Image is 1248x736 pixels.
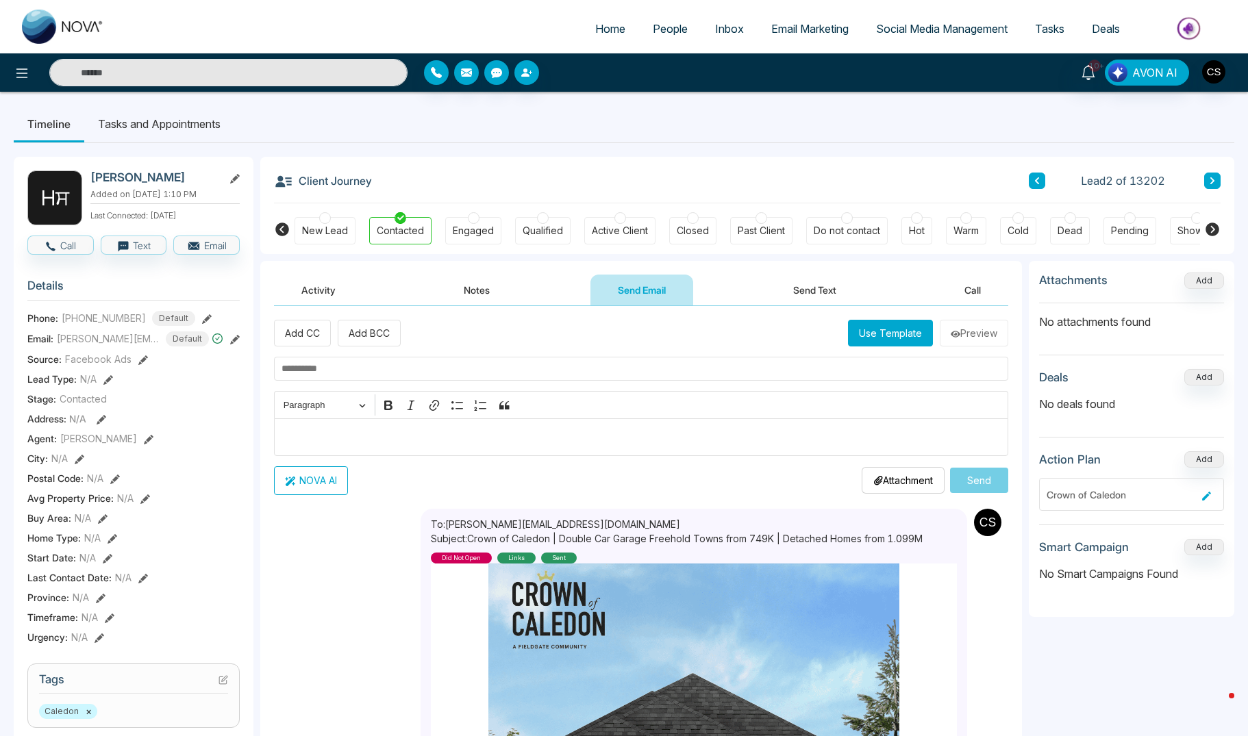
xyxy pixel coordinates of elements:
[57,331,160,346] span: [PERSON_NAME][EMAIL_ADDRESS][DOMAIN_NAME]
[75,511,91,525] span: N/A
[27,331,53,346] span: Email:
[51,451,68,466] span: N/A
[27,392,56,406] span: Stage:
[1184,369,1224,385] button: Add
[27,311,58,325] span: Phone:
[876,22,1008,36] span: Social Media Management
[27,170,82,225] div: H ਸ
[953,224,979,238] div: Warm
[1081,173,1165,189] span: Lead 2 of 13202
[592,224,648,238] div: Active Client
[1201,689,1234,722] iframe: Intercom live chat
[1177,224,1216,238] div: Showing
[814,224,880,238] div: Do not contact
[71,630,88,644] span: N/A
[497,553,536,563] div: links
[27,590,69,605] span: Province :
[940,320,1008,346] button: Preview
[1039,273,1108,287] h3: Attachments
[431,553,492,563] div: did not open
[974,509,1001,536] img: Sender
[1072,60,1105,84] a: 10+
[937,275,1008,305] button: Call
[90,207,240,222] p: Last Connected: [DATE]
[541,553,577,563] div: sent
[523,224,563,238] div: Qualified
[27,630,68,644] span: Urgency :
[27,531,81,545] span: Home Type :
[60,431,137,446] span: [PERSON_NAME]
[431,531,923,546] p: Subject: Crown of Caledon | Double Car Garage Freehold Towns from 749K | Detached Homes from 1.099M
[873,473,933,487] p: Attachment
[1092,22,1120,36] span: Deals
[701,16,758,42] a: Inbox
[909,224,925,238] div: Hot
[1047,487,1197,502] div: Crown of Caledon
[277,394,372,416] button: Paragraph
[274,418,1008,456] div: Editor editing area: main
[1039,303,1224,330] p: No attachments found
[27,570,112,585] span: Last Contact Date :
[1105,60,1189,86] button: AVON AI
[80,372,97,386] span: N/A
[766,275,864,305] button: Send Text
[84,531,101,545] span: N/A
[1008,224,1029,238] div: Cold
[173,236,240,255] button: Email
[39,704,97,719] span: Caledon
[1039,396,1224,412] p: No deals found
[1184,539,1224,555] button: Add
[14,105,84,142] li: Timeline
[117,491,134,505] span: N/A
[27,491,114,505] span: Avg Property Price :
[274,275,363,305] button: Activity
[27,471,84,485] span: Postal Code :
[1021,16,1078,42] a: Tasks
[771,22,849,36] span: Email Marketing
[582,16,639,42] a: Home
[653,22,688,36] span: People
[862,16,1021,42] a: Social Media Management
[73,590,89,605] span: N/A
[115,570,132,585] span: N/A
[27,451,48,466] span: City :
[27,352,62,366] span: Source:
[87,471,103,485] span: N/A
[274,170,372,191] h3: Client Journey
[1035,22,1064,36] span: Tasks
[274,391,1008,418] div: Editor toolbar
[950,468,1008,493] button: Send
[65,352,132,366] span: Facebook Ads
[284,397,355,414] span: Paragraph
[758,16,862,42] a: Email Marketing
[27,550,76,565] span: Start Date :
[1184,272,1224,289] button: Add
[848,320,933,346] button: Use Template
[1039,540,1129,554] h3: Smart Campaign
[377,224,424,238] div: Contacted
[1132,64,1177,81] span: AVON AI
[338,320,401,346] button: Add BCC
[27,372,77,386] span: Lead Type:
[715,22,744,36] span: Inbox
[302,224,348,238] div: New Lead
[738,224,785,238] div: Past Client
[274,320,331,346] button: Add CC
[82,610,98,624] span: N/A
[436,275,517,305] button: Notes
[27,279,240,300] h3: Details
[1184,274,1224,285] span: Add
[84,105,234,142] li: Tasks and Appointments
[90,170,218,184] h2: [PERSON_NAME]
[166,331,209,346] span: Default
[60,392,107,406] span: Contacted
[1039,370,1069,384] h3: Deals
[27,511,71,525] span: Buy Area :
[90,188,240,201] p: Added on [DATE] 1:10 PM
[1039,566,1224,582] p: No Smart Campaigns Found
[1088,60,1101,72] span: 10+
[431,517,923,531] p: To: [PERSON_NAME][EMAIL_ADDRESS][DOMAIN_NAME]
[453,224,494,238] div: Engaged
[152,311,195,326] span: Default
[27,411,86,426] span: Address:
